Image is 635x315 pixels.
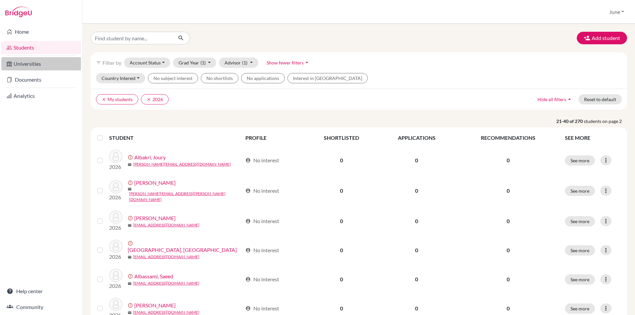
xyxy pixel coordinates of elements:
p: 2026 [109,253,122,261]
img: Alblushi, Reenal [109,298,122,311]
a: Students [1,41,81,54]
a: Universities [1,57,81,70]
span: Show fewer filters [267,60,304,65]
span: error_outline [128,303,134,308]
span: Hide all filters [537,97,566,102]
th: STUDENT [109,130,241,146]
th: APPLICATIONS [378,130,455,146]
button: See more [565,245,595,256]
button: June [606,6,627,18]
th: PROFILE [241,130,305,146]
img: Albakri, Joury [109,150,122,163]
td: 0 [305,175,378,207]
a: Help center [1,285,81,298]
span: account_circle [245,158,251,163]
span: mail [128,311,132,315]
span: error_outline [128,274,134,279]
a: [PERSON_NAME] [134,214,176,222]
p: 2026 [109,282,122,290]
p: 2026 [109,193,122,201]
button: clearMy students [96,94,138,104]
td: 0 [378,146,455,175]
span: account_circle [245,248,251,253]
td: 0 [378,236,455,265]
span: account_circle [245,277,251,282]
span: account_circle [245,188,251,193]
i: filter_list [96,60,101,65]
button: Country Interest [96,73,145,83]
td: 0 [378,207,455,236]
a: [GEOGRAPHIC_DATA], [GEOGRAPHIC_DATA] [128,246,237,254]
p: 0 [459,187,557,195]
button: See more [565,155,595,166]
button: See more [565,186,595,196]
a: Albassami, Saeed [134,272,173,280]
span: account_circle [245,218,251,224]
td: 0 [378,265,455,294]
i: arrow_drop_up [566,96,573,102]
span: error_outline [128,216,134,221]
img: Bridge-U [5,7,32,17]
div: No interest [245,217,279,225]
span: (1) [200,60,206,65]
i: clear [147,97,151,102]
button: See more [565,303,595,314]
a: [EMAIL_ADDRESS][DOMAIN_NAME] [133,222,199,228]
span: mail [128,282,132,286]
a: Analytics [1,89,81,102]
p: 0 [459,275,557,283]
i: arrow_drop_down [304,59,310,66]
button: clear2026 [141,94,169,104]
i: clear [102,97,106,102]
p: 0 [459,217,557,225]
th: SEE MORE [561,130,624,146]
span: error_outline [128,155,134,160]
span: mail [128,163,132,167]
button: Reset to default [578,94,622,104]
th: SHORTLISTED [305,130,378,146]
button: No shortlists [201,73,238,83]
a: [PERSON_NAME] [134,179,176,187]
a: [EMAIL_ADDRESS][DOMAIN_NAME] [133,280,199,286]
span: error_outline [128,180,134,185]
span: error_outline [128,241,134,246]
span: Filter by [103,59,121,66]
td: 0 [305,207,378,236]
img: Albakri, Maria [109,180,122,193]
button: Grad Year(1) [173,58,217,68]
span: account_circle [245,306,251,311]
input: Find student by name... [91,32,173,44]
div: No interest [245,304,279,312]
a: [EMAIL_ADDRESS][DOMAIN_NAME] [133,254,199,260]
button: Add student [577,32,627,44]
div: No interest [245,156,279,164]
span: mail [128,187,132,191]
button: Advisor(1) [219,58,258,68]
a: Documents [1,73,81,86]
p: 0 [459,156,557,164]
button: No applications [241,73,285,83]
p: 2026 [109,224,122,232]
a: [PERSON_NAME][EMAIL_ADDRESS][DOMAIN_NAME] [133,161,231,167]
span: mail [128,255,132,259]
a: Community [1,300,81,314]
td: 0 [305,265,378,294]
img: Albassam, Haifa [109,240,122,253]
a: [PERSON_NAME] [134,301,176,309]
img: Albassam, Abdulaziz [109,211,122,224]
strong: 21-40 of 270 [556,118,584,125]
th: RECOMMENDATIONS [455,130,561,146]
td: 0 [378,175,455,207]
div: No interest [245,246,279,254]
button: See more [565,216,595,226]
button: No subject interest [148,73,198,83]
button: Interest in [GEOGRAPHIC_DATA] [287,73,368,83]
a: Home [1,25,81,38]
button: See more [565,274,595,285]
button: Account Status [124,58,170,68]
img: Albassami, Saeed [109,269,122,282]
td: 0 [305,236,378,265]
a: Albakri, Joury [134,153,166,161]
span: mail [128,223,132,227]
p: 0 [459,246,557,254]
